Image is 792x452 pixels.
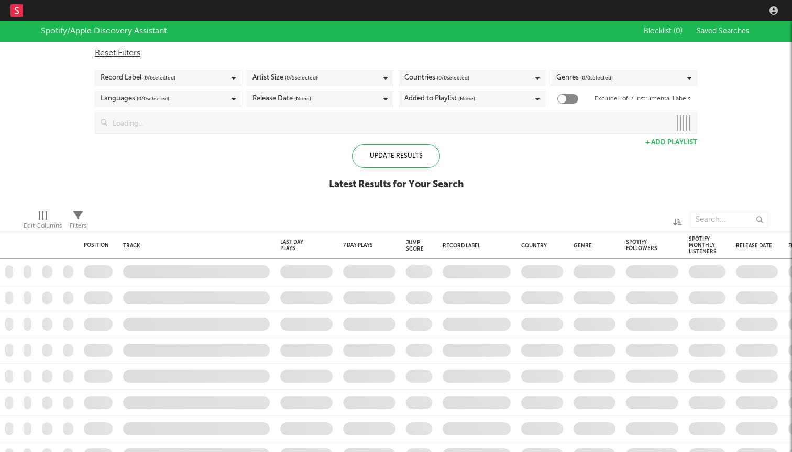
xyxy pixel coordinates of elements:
[24,220,62,232] div: Edit Columns
[694,27,751,36] button: Saved Searches
[41,25,167,38] div: Spotify/Apple Discovery Assistant
[574,243,610,249] div: Genre
[689,236,717,255] div: Spotify Monthly Listeners
[404,93,475,105] div: Added to Playlist
[697,28,751,35] span: Saved Searches
[24,207,62,237] div: Edit Columns
[580,72,613,84] span: ( 0 / 0 selected)
[352,144,440,168] div: Update Results
[521,243,558,249] div: Country
[644,28,683,35] span: Blocklist
[437,72,469,84] span: ( 0 / 0 selected)
[137,93,169,105] span: ( 0 / 0 selected)
[95,47,697,60] div: Reset Filters
[143,72,175,84] span: ( 0 / 6 selected)
[343,242,380,248] div: 7 Day Plays
[443,243,505,249] div: Record Label
[123,243,265,249] div: Track
[101,72,175,84] div: Record Label
[404,72,469,84] div: Countries
[107,112,670,133] input: Loading...
[101,93,169,105] div: Languages
[645,139,697,146] button: + Add Playlist
[294,93,311,105] span: (None)
[736,243,773,249] div: Release Date
[285,72,317,84] span: ( 0 / 5 selected)
[458,93,475,105] span: (None)
[626,239,663,252] div: Spotify Followers
[595,93,690,105] label: Exclude Lofi / Instrumental Labels
[70,220,86,232] div: Filters
[329,178,464,191] div: Latest Results for Your Search
[280,239,317,252] div: Last Day Plays
[252,93,311,105] div: Release Date
[70,207,86,237] div: Filters
[252,72,317,84] div: Artist Size
[84,242,109,248] div: Position
[406,240,424,252] div: Jump Score
[556,72,613,84] div: Genres
[674,28,683,35] span: ( 0 )
[690,212,768,228] input: Search...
